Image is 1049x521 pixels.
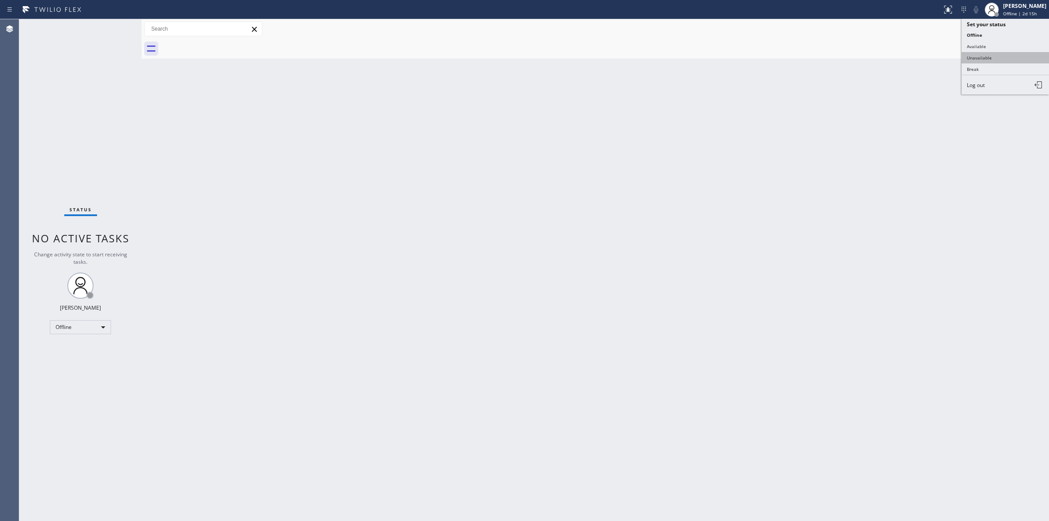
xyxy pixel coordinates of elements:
[34,251,127,266] span: Change activity state to start receiving tasks.
[50,320,111,334] div: Offline
[970,3,982,16] button: Mute
[69,206,92,213] span: Status
[60,304,101,311] div: [PERSON_NAME]
[145,22,262,36] input: Search
[32,231,129,245] span: No active tasks
[1003,10,1037,17] span: Offline | 2d 15h
[1003,2,1046,10] div: [PERSON_NAME]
